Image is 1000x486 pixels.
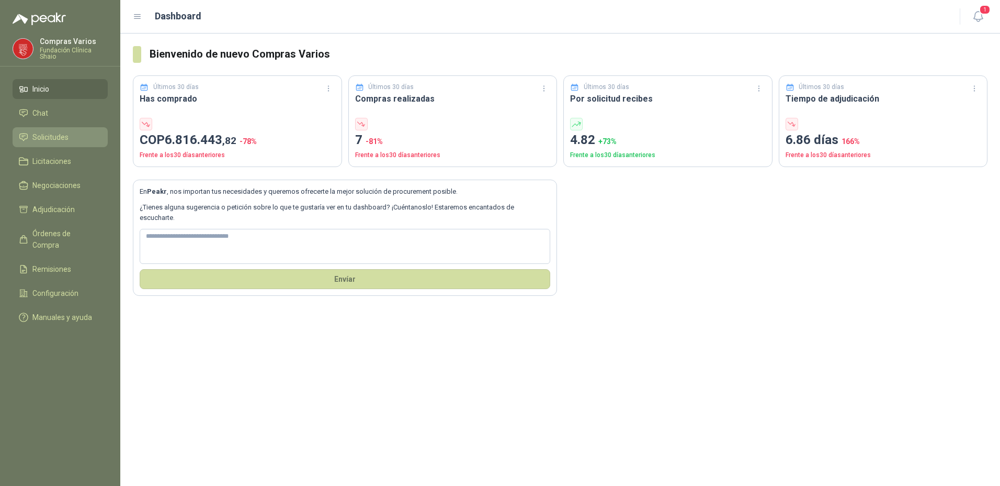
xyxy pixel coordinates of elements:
p: COP [140,130,335,150]
button: Envíar [140,269,550,289]
h3: Por solicitud recibes [570,92,766,105]
h3: Bienvenido de nuevo Compras Varios [150,46,987,62]
a: Manuales y ayuda [13,307,108,327]
img: Logo peakr [13,13,66,25]
span: ,82 [222,135,236,147]
span: -81 % [366,137,383,146]
p: Frente a los 30 días anteriores [570,150,766,160]
span: Chat [32,107,48,119]
a: Remisiones [13,259,108,279]
p: Últimos 30 días [799,82,844,92]
span: Manuales y ayuda [32,312,92,323]
span: Remisiones [32,263,71,275]
p: Últimos 30 días [153,82,199,92]
span: 6.816.443 [165,132,236,147]
span: Adjudicación [32,204,75,215]
a: Negociaciones [13,175,108,195]
a: Licitaciones [13,151,108,171]
img: Company Logo [13,39,33,59]
p: Frente a los 30 días anteriores [140,150,335,160]
p: Compras Varios [40,38,108,45]
span: Inicio [32,83,49,95]
h3: Compras realizadas [355,92,551,105]
p: Fundación Clínica Shaio [40,47,108,60]
span: + 73 % [598,137,617,146]
p: En , nos importan tus necesidades y queremos ofrecerte la mejor solución de procurement posible. [140,186,550,197]
p: 6.86 días [786,130,981,150]
p: Frente a los 30 días anteriores [355,150,551,160]
p: Últimos 30 días [368,82,414,92]
a: Configuración [13,283,108,303]
p: 4.82 [570,130,766,150]
h3: Has comprado [140,92,335,105]
p: ¿Tienes alguna sugerencia o petición sobre lo que te gustaría ver en tu dashboard? ¡Cuéntanoslo! ... [140,202,550,224]
span: 1 [979,5,991,15]
h3: Tiempo de adjudicación [786,92,981,105]
b: Peakr [147,187,167,195]
a: Solicitudes [13,127,108,147]
span: Licitaciones [32,156,71,167]
a: Órdenes de Compra [13,224,108,255]
h1: Dashboard [155,9,201,24]
p: 7 [355,130,551,150]
a: Inicio [13,79,108,99]
span: Órdenes de Compra [32,228,98,251]
p: Frente a los 30 días anteriores [786,150,981,160]
a: Chat [13,103,108,123]
span: 166 % [842,137,860,146]
button: 1 [969,7,987,26]
a: Adjudicación [13,200,108,219]
span: Solicitudes [32,131,69,143]
span: Configuración [32,288,78,299]
span: Negociaciones [32,180,81,191]
p: Últimos 30 días [584,82,629,92]
span: -78 % [240,137,257,146]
